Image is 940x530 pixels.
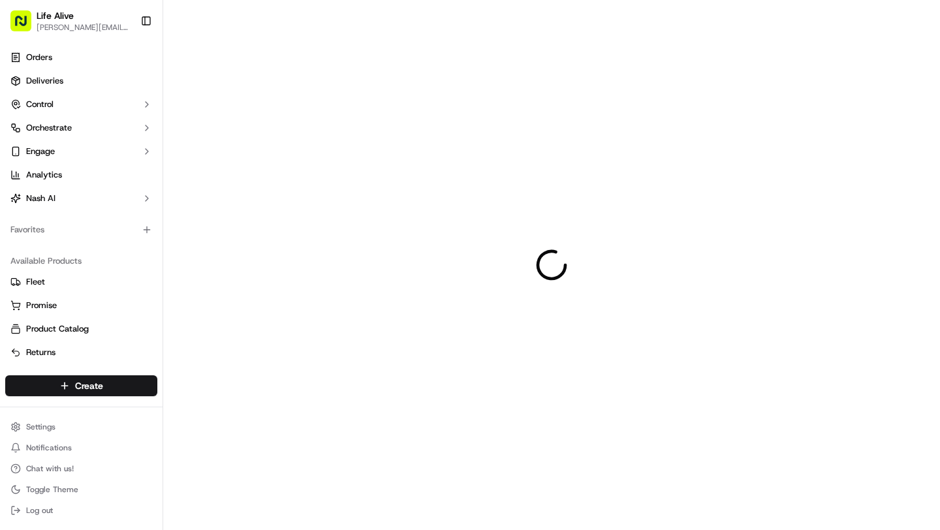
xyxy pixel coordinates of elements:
span: Settings [26,422,55,432]
a: Deliveries [5,70,157,91]
span: Engage [26,146,55,157]
a: Returns [10,347,152,358]
a: Promise [10,300,152,311]
button: Life Alive[PERSON_NAME][EMAIL_ADDRESS][DOMAIN_NAME] [5,5,135,37]
span: Toggle Theme [26,484,78,495]
button: Fleet [5,272,157,292]
button: Create [5,375,157,396]
button: [PERSON_NAME][EMAIL_ADDRESS][DOMAIN_NAME] [37,22,130,33]
span: Fleet [26,276,45,288]
button: Notifications [5,439,157,457]
button: Product Catalog [5,319,157,339]
span: Product Catalog [26,323,89,335]
span: Orders [26,52,52,63]
button: Chat with us! [5,460,157,478]
button: Life Alive [37,9,74,22]
span: Promise [26,300,57,311]
span: Deliveries [26,75,63,87]
span: Chat with us! [26,463,74,474]
span: Log out [26,505,53,516]
span: Control [26,99,54,110]
button: Promise [5,295,157,316]
button: Log out [5,501,157,520]
span: Analytics [26,169,62,181]
div: Favorites [5,219,157,240]
button: Orchestrate [5,117,157,138]
button: Returns [5,342,157,363]
span: Nash AI [26,193,55,204]
span: Create [75,379,103,392]
span: Orchestrate [26,122,72,134]
div: Available Products [5,251,157,272]
span: Notifications [26,443,72,453]
a: Orders [5,47,157,68]
button: Engage [5,141,157,162]
button: Settings [5,418,157,436]
span: Returns [26,347,55,358]
a: Fleet [10,276,152,288]
a: Product Catalog [10,323,152,335]
a: Analytics [5,164,157,185]
button: Toggle Theme [5,480,157,499]
button: Nash AI [5,188,157,209]
button: Control [5,94,157,115]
